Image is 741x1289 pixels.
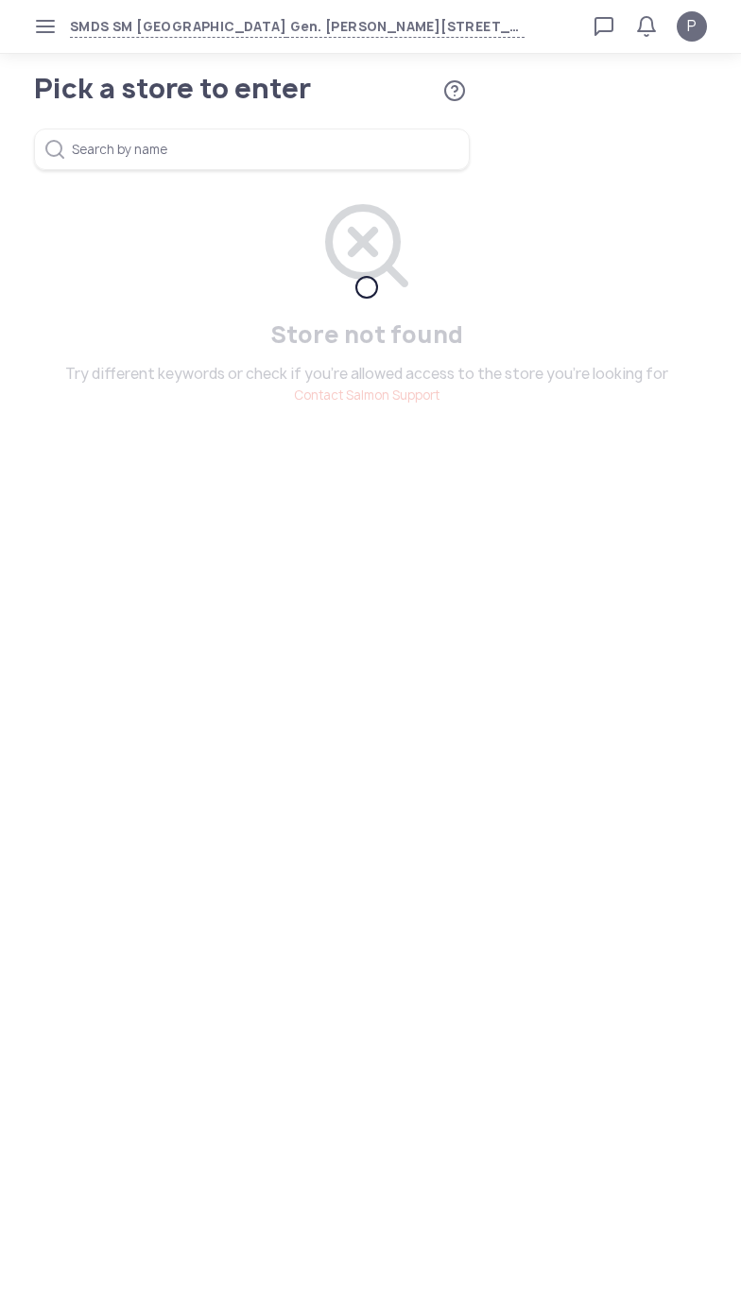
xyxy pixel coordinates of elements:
[34,76,411,102] h1: Pick a store to enter
[677,11,707,42] button: P
[70,16,286,38] span: SMDS SM [GEOGRAPHIC_DATA]
[70,16,525,38] button: SMDS SM [GEOGRAPHIC_DATA]Gen. [PERSON_NAME][STREET_ADDRESS]
[687,15,697,38] span: P
[286,16,525,38] span: Gen. [PERSON_NAME][STREET_ADDRESS]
